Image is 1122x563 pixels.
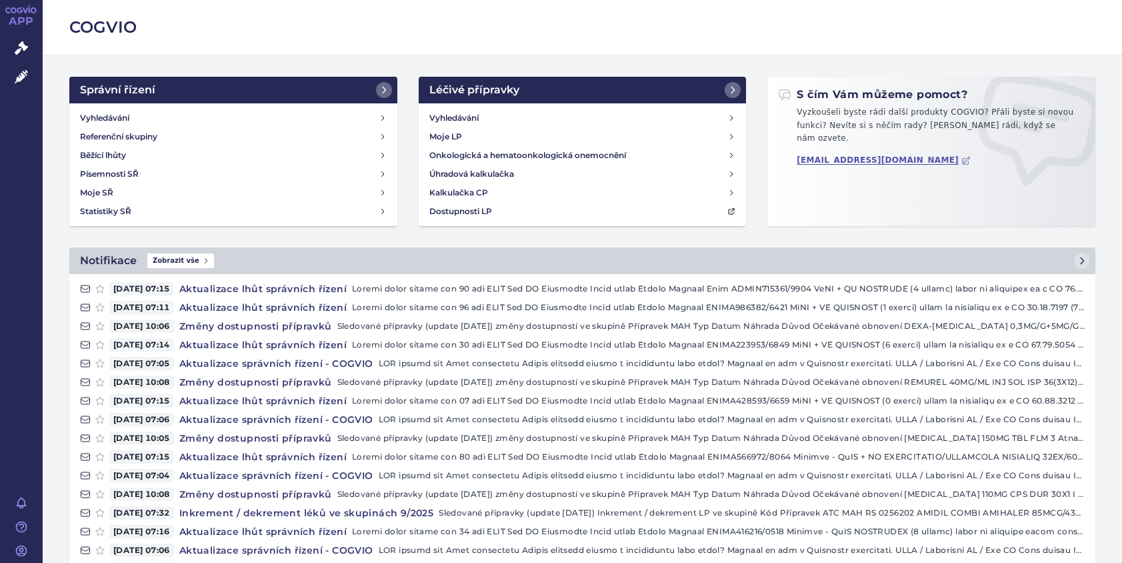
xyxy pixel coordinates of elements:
span: [DATE] 07:11 [109,301,174,314]
h4: Aktualizace správních řízení - COGVIO [174,544,379,557]
a: Vyhledávání [424,109,741,127]
span: [DATE] 07:15 [109,282,174,296]
span: [DATE] 07:06 [109,544,174,557]
h4: Úhradová kalkulačka [429,167,514,181]
h2: Notifikace [80,253,137,269]
p: Loremi dolor sitame con 96 adi ELIT Sed DO Eiusmodte Incid utlab Etdolo Magnaal ENIMA986382/6421 ... [352,301,1085,314]
a: Moje LP [424,127,741,146]
h4: Aktualizace lhůt správních řízení [174,301,352,314]
h4: Aktualizace správních řízení - COGVIO [174,413,379,426]
h4: Vyhledávání [429,111,479,125]
span: [DATE] 10:05 [109,432,174,445]
p: LOR ipsumd sit Amet consectetu Adipis elitsedd eiusmo t incididuntu labo etdol? Magnaal en adm v ... [379,357,1085,370]
h4: Onkologická a hematoonkologická onemocnění [429,149,626,162]
span: [DATE] 10:08 [109,376,174,389]
a: Léčivé přípravky [419,77,747,103]
a: Správní řízení [69,77,397,103]
p: Loremi dolor sitame con 30 adi ELIT Sed DO Eiusmodte Incid utlab Etdolo Magnaal ENIMA223953/6849 ... [352,338,1085,352]
span: [DATE] 07:16 [109,525,174,538]
span: [DATE] 07:14 [109,338,174,352]
h4: Aktualizace lhůt správních řízení [174,338,352,352]
a: Kalkulačka CP [424,183,741,202]
a: Dostupnosti LP [424,202,741,221]
h4: Aktualizace lhůt správních řízení [174,525,352,538]
p: LOR ipsumd sit Amet consectetu Adipis elitsedd eiusmo t incididuntu labo etdol? Magnaal en adm v ... [379,544,1085,557]
h4: Písemnosti SŘ [80,167,139,181]
h4: Změny dostupnosti přípravků [174,376,337,389]
h4: Aktualizace lhůt správních řízení [174,450,352,464]
span: [DATE] 07:06 [109,413,174,426]
p: Sledované přípravky (update [DATE]) Inkrement / dekrement LP ve skupině Kód Přípravek ATC MAH RS ... [439,506,1085,520]
h4: Změny dostupnosti přípravků [174,320,337,333]
h4: Kalkulačka CP [429,186,488,199]
p: Sledované přípravky (update [DATE]) změny dostupností ve skupině Přípravek MAH Typ Datum Náhrada ... [337,432,1085,445]
h4: Vyhledávání [80,111,129,125]
h4: Změny dostupnosti přípravků [174,488,337,501]
a: NotifikaceZobrazit vše [69,247,1095,274]
p: Sledované přípravky (update [DATE]) změny dostupností ve skupině Přípravek MAH Typ Datum Náhrada ... [337,320,1085,333]
h2: S čím Vám můžeme pomoct? [778,87,967,102]
h2: COGVIO [69,16,1095,39]
h4: Aktualizace lhůt správních řízení [174,282,352,296]
a: Vyhledávání [75,109,392,127]
h2: Správní řízení [80,82,155,98]
span: [DATE] 07:04 [109,469,174,482]
p: Loremi dolor sitame con 80 adi ELIT Sed DO Eiusmodte Incid utlab Etdolo Magnaal ENIMA566972/8064 ... [352,450,1085,464]
p: LOR ipsumd sit Amet consectetu Adipis elitsedd eiusmo t incididuntu labo etdol? Magnaal en adm v ... [379,469,1085,482]
span: [DATE] 07:32 [109,506,174,520]
h4: Aktualizace správních řízení - COGVIO [174,469,379,482]
a: Běžící lhůty [75,146,392,165]
h4: Změny dostupnosti přípravků [174,432,337,445]
h4: Inkrement / dekrement léků ve skupinách 9/2025 [174,506,439,520]
h4: Běžící lhůty [80,149,126,162]
h4: Aktualizace lhůt správních řízení [174,394,352,408]
p: Loremi dolor sitame con 07 adi ELIT Sed DO Eiusmodte Incid utlab Etdolo Magnaal ENIMA428593/6659 ... [352,394,1085,408]
p: Vyzkoušeli byste rádi další produkty COGVIO? Přáli byste si novou funkci? Nevíte si s něčím rady?... [778,106,1085,151]
a: Onkologická a hematoonkologická onemocnění [424,146,741,165]
span: [DATE] 07:15 [109,394,174,408]
span: [DATE] 10:06 [109,320,174,333]
h4: Aktualizace správních řízení - COGVIO [174,357,379,370]
a: [EMAIL_ADDRESS][DOMAIN_NAME] [797,155,971,165]
h2: Léčivé přípravky [429,82,519,98]
a: Moje SŘ [75,183,392,202]
span: [DATE] 10:08 [109,488,174,501]
h4: Referenční skupiny [80,130,157,143]
p: Loremi dolor sitame con 90 adi ELIT Sed DO Eiusmodte Incid utlab Etdolo Magnaal Enim ADMIN715361/... [352,282,1085,296]
a: Písemnosti SŘ [75,165,392,183]
a: Úhradová kalkulačka [424,165,741,183]
h4: Statistiky SŘ [80,205,131,218]
span: [DATE] 07:15 [109,450,174,464]
p: Sledované přípravky (update [DATE]) změny dostupností ve skupině Přípravek MAH Typ Datum Náhrada ... [337,488,1085,501]
h4: Moje LP [429,130,462,143]
p: LOR ipsumd sit Amet consectetu Adipis elitsedd eiusmo t incididuntu labo etdol? Magnaal en adm v ... [379,413,1085,426]
a: Referenční skupiny [75,127,392,146]
span: Zobrazit vše [147,253,214,268]
span: [DATE] 07:05 [109,357,174,370]
p: Loremi dolor sitame con 34 adi ELIT Sed DO Eiusmodte Incid utlab Etdolo Magnaal ENIMA416216/0518 ... [352,525,1085,538]
a: Statistiky SŘ [75,202,392,221]
p: Sledované přípravky (update [DATE]) změny dostupností ve skupině Přípravek MAH Typ Datum Náhrada ... [337,376,1085,389]
h4: Dostupnosti LP [429,205,492,218]
h4: Moje SŘ [80,186,113,199]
